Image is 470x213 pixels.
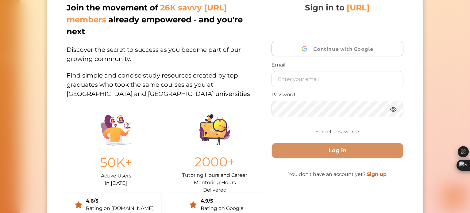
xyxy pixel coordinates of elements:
img: eye.3286bcf0.webp [390,105,397,113]
input: Enter your email [272,71,403,87]
p: Email [272,61,403,69]
img: Group%201403.ccdcecb8.png [199,114,230,145]
p: 50K+ [100,153,132,172]
span: [URL] [347,3,370,13]
p: Active Users in [DATE] [101,172,131,187]
p: Password [272,91,403,98]
p: Join the movement of already empowered - and you're next [67,2,263,38]
span: Continue with Google [314,41,376,56]
p: You don't have an account yet? [272,171,403,178]
p: Discover the secret to success as you become part of our growing community. [67,38,264,63]
p: Tutoring Hours and Career Mentoring Hours Delivered [182,172,247,187]
a: Forget Password? [315,128,360,135]
p: Sign in to [305,2,370,14]
img: Illustration.25158f3c.png [101,115,131,146]
button: Log in [272,143,403,158]
i: 1 [136,0,141,5]
div: 4.6/5 [86,197,154,205]
p: 2000+ [195,152,235,172]
p: Find simple and concise study resources created by top graduates who took the same courses as you... [67,63,264,98]
div: Rating on [DOMAIN_NAME] [86,205,154,212]
div: 4.9/5 [201,197,244,205]
a: Sign up [367,171,387,177]
div: Rating on Google [201,205,244,212]
button: Continue with Google [272,41,403,56]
